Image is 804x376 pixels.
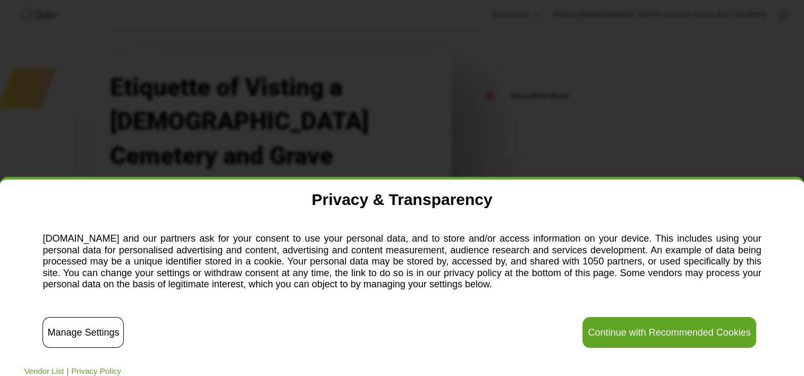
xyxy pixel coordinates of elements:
span: | [66,366,69,376]
a: Privacy Policy [71,366,121,376]
button: Continue with Recommended Cookies [582,317,756,348]
p: [DOMAIN_NAME] and our partners ask for your consent to use your personal data, and to store and/o... [43,233,761,290]
h2: Privacy & Transparency [40,190,764,215]
a: Vendor List [24,366,64,376]
button: Manage Settings [43,317,124,348]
